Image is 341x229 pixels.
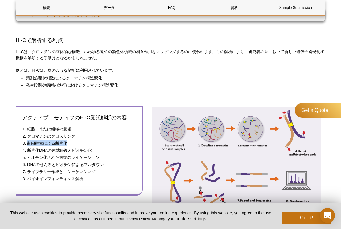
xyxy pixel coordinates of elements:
li: バイオインフォマティクス解析 [27,176,130,182]
button: Got it! [282,212,331,224]
li: ビオチン化された末端のライゲーション [27,155,130,161]
a: Get a Quote [295,103,341,118]
li: 制限酵素による断片化 [27,140,130,146]
h3: アクティブ・モティフのHi-C受託解析の内容 [22,114,136,121]
li: 断片化DNAの末端修復とビオチン化 [27,147,130,154]
a: Privacy Policy [125,217,150,221]
li: クロマチンのクロスリンク [27,133,130,139]
a: データ [79,0,139,15]
li: 細胞、または組織の受領 [27,126,130,132]
a: FAQ [141,0,202,15]
li: 薬剤処理や刺激によるクロマチン構造変化​ [26,75,319,81]
p: 例えば、Hi-Cは、次のような解析に利用されています。 [16,67,325,74]
p: Hi-Cは、クロマチンの立体的な構造、いわゆる遠位の染色体領域の相互作用をマッピングするのに使われます。この解析により、研究者の系において新しい遺伝子発現制御機構を解明する手助けとなるかもしれません。 [16,49,325,61]
button: cookie settings [176,216,206,221]
a: 資料 [204,0,265,15]
div: Open Intercom Messenger [320,208,335,223]
a: Sample Submission [267,0,325,15]
li: 発生段階や病態の進行におけるクロマチン構造変化 [26,82,319,88]
li: ライブラリー作成と、シーケンシング [27,169,130,175]
li: DNAのせん断とビオチンによるプルダウン​ [27,162,130,168]
h3: Hi-Cで解析する利点 [16,37,325,44]
img: Schematic of the Hi-C Workflow [152,107,321,227]
a: 概要 [16,0,77,15]
p: This website uses cookies to provide necessary site functionality and improve your online experie... [10,210,272,222]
